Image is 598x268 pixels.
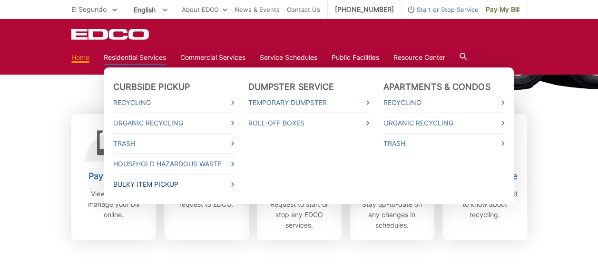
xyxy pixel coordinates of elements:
[248,82,334,92] a: Dumpster Service
[104,52,166,63] a: Residential Services
[248,97,369,108] a: Temporary Dumpster
[113,159,234,169] a: Household Hazardous Waste
[71,114,156,240] a: Pay Your Bill View, pay, and manage your bill online.
[264,199,334,230] p: Request to start or stop any EDCO services.
[71,5,107,13] span: El Segundo
[113,82,190,92] a: Curbside Pickup
[78,171,149,182] h2: Pay Your Bill
[180,52,245,63] a: Commercial Services
[393,52,445,63] a: Resource Center
[113,97,234,108] a: Recycling
[182,4,227,15] a: About EDCO
[383,82,490,92] a: Apartments & Condos
[260,52,317,63] a: Service Schedules
[383,118,504,128] a: Organic Recycling
[71,52,89,63] a: Home
[71,29,150,40] a: EDCD logo. Return to the homepage.
[332,52,379,63] a: Public Facilities
[383,138,504,149] a: Trash
[357,199,427,230] p: Stay up-to-date on any changes in schedules.
[113,179,234,190] a: Bulky Item Pickup
[113,138,234,149] a: Trash
[248,118,369,128] a: Roll-Off Boxes
[78,189,149,220] p: View, pay, and manage your bill online.
[287,4,320,15] a: Contact Us
[235,4,280,15] a: News & Events
[127,2,175,18] span: English
[383,97,504,108] a: Recycling
[113,118,234,128] a: Organic Recycling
